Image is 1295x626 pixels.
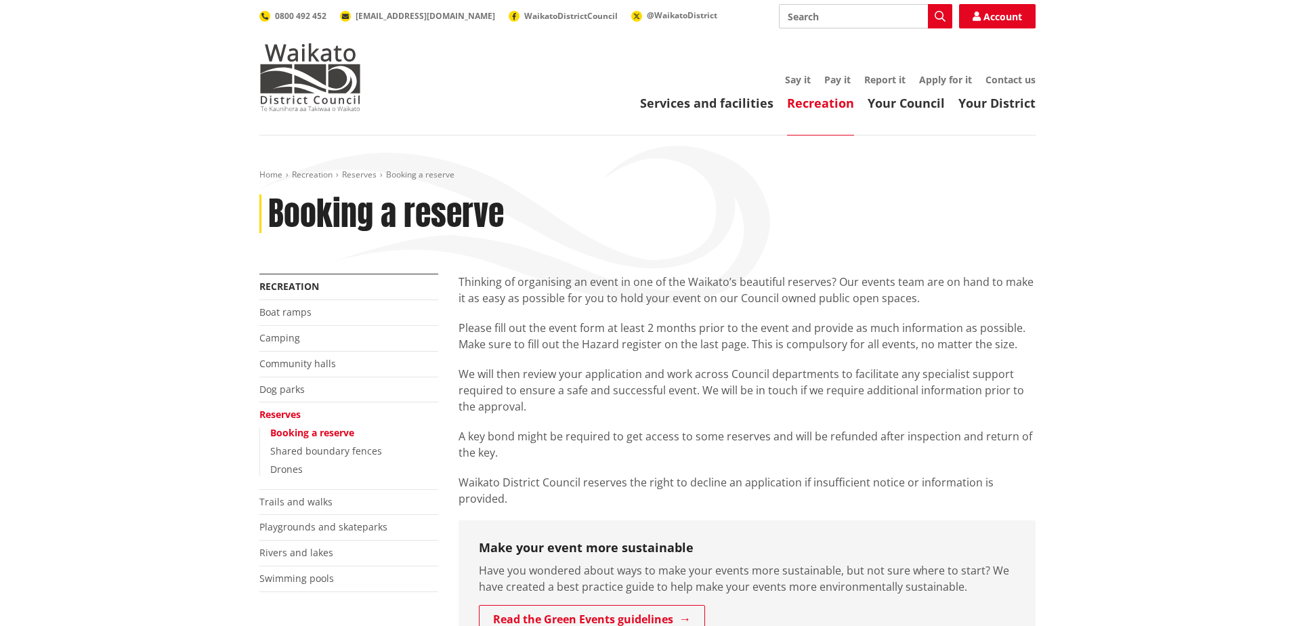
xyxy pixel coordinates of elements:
[479,541,1015,556] h3: Make your event more sustainable
[459,274,1036,306] p: Thinking of organising an event in one of the Waikato’s beautiful reserves? Our events team are o...
[785,73,811,86] a: Say it
[459,474,1036,507] p: Waikato District Council reserves the right to decline an application if insufficient notice or i...
[259,357,336,370] a: Community halls
[259,572,334,585] a: Swimming pools
[459,320,1036,352] p: Please fill out the event form at least 2 months prior to the event and provide as much informati...
[259,520,387,533] a: Playgrounds and skateparks
[259,495,333,508] a: Trails and walks
[259,306,312,318] a: Boat ramps
[292,169,333,180] a: Recreation
[787,95,854,111] a: Recreation
[259,546,333,559] a: Rivers and lakes
[640,95,773,111] a: Services and facilities
[868,95,945,111] a: Your Council
[985,73,1036,86] a: Contact us
[509,10,618,22] a: WaikatoDistrictCouncil
[919,73,972,86] a: Apply for it
[958,95,1036,111] a: Your District
[268,194,504,234] h1: Booking a reserve
[340,10,495,22] a: [EMAIL_ADDRESS][DOMAIN_NAME]
[524,10,618,22] span: WaikatoDistrictCouncil
[864,73,906,86] a: Report it
[779,4,952,28] input: Search input
[459,428,1036,461] p: A key bond might be required to get access to some reserves and will be refunded after inspection...
[479,562,1015,595] p: Have you wondered about ways to make your events more sustainable, but not sure where to start? W...
[259,10,326,22] a: 0800 492 452
[631,9,717,21] a: @WaikatoDistrict
[959,4,1036,28] a: Account
[259,280,319,293] a: Recreation
[386,169,454,180] span: Booking a reserve
[356,10,495,22] span: [EMAIL_ADDRESS][DOMAIN_NAME]
[259,43,361,111] img: Waikato District Council - Te Kaunihera aa Takiwaa o Waikato
[259,383,305,396] a: Dog parks
[270,426,354,439] a: Booking a reserve
[459,366,1036,415] p: We will then review your application and work across Council departments to facilitate any specia...
[259,169,282,180] a: Home
[259,408,301,421] a: Reserves
[270,444,382,457] a: Shared boundary fences
[824,73,851,86] a: Pay it
[342,169,377,180] a: Reserves
[275,10,326,22] span: 0800 492 452
[259,331,300,344] a: Camping
[270,463,303,476] a: Drones
[647,9,717,21] span: @WaikatoDistrict
[259,169,1036,181] nav: breadcrumb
